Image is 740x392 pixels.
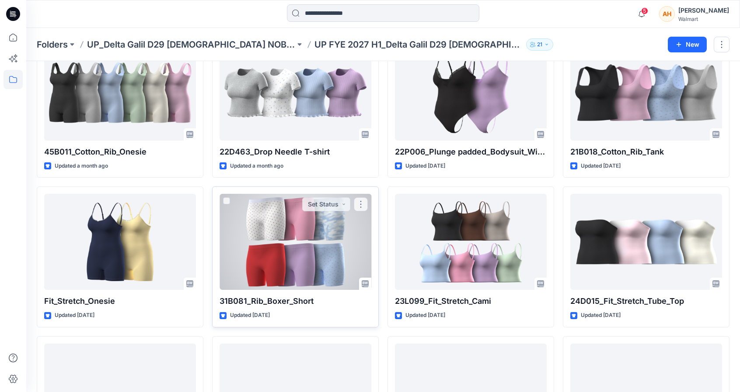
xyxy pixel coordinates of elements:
p: 21B018_Cotton_Rib_Tank [570,146,722,158]
a: 31B081_Rib_Boxer_Short [220,194,371,290]
p: Fit_Stretch_Onesie [44,295,196,307]
p: Updated [DATE] [405,162,445,171]
a: Fit_Stretch_Onesie [44,194,196,290]
a: 22D463_Drop Needle T-shirt [220,45,371,141]
p: 31B081_Rib_Boxer_Short [220,295,371,307]
p: Updated [DATE] [405,311,445,320]
p: Updated a month ago [230,162,283,171]
a: 23L099_Fit_Stretch_Cami [395,194,547,290]
p: 45B011_Cotton_Rib_Onesie [44,146,196,158]
a: 45B011_Cotton_Rib_Onesie [44,45,196,141]
button: 21 [526,38,553,51]
a: UP_Delta Galil D29 [DEMOGRAPHIC_DATA] NOBO Intimates [87,38,295,51]
a: 22P006_Plunge padded_Bodysuit_With_Lace [395,45,547,141]
div: [PERSON_NAME] [678,5,729,16]
p: 21 [537,40,542,49]
p: Updated a month ago [55,162,108,171]
p: 22P006_Plunge padded_Bodysuit_With_Lace [395,146,547,158]
div: AH [659,6,675,22]
p: 24D015_Fit_Stretch_Tube_Top [570,295,722,307]
p: Updated [DATE] [55,311,94,320]
span: 5 [641,7,648,14]
div: Walmart [678,16,729,22]
a: 24D015_Fit_Stretch_Tube_Top [570,194,722,290]
p: UP FYE 2027 H1_Delta Galil D29 [DEMOGRAPHIC_DATA] NOBO Wall [314,38,523,51]
p: Updated [DATE] [230,311,270,320]
a: 21B018_Cotton_Rib_Tank [570,45,722,141]
p: Updated [DATE] [581,311,621,320]
p: 22D463_Drop Needle T-shirt [220,146,371,158]
a: Folders [37,38,68,51]
p: 23L099_Fit_Stretch_Cami [395,295,547,307]
button: New [668,37,707,52]
p: Updated [DATE] [581,162,621,171]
